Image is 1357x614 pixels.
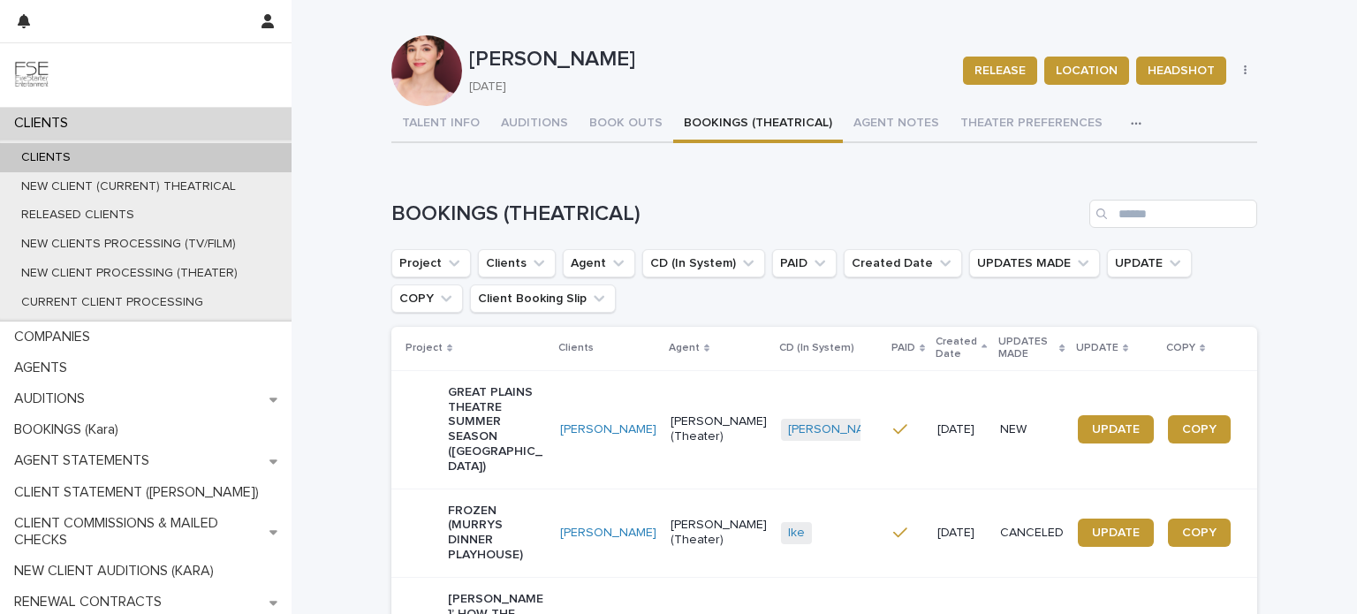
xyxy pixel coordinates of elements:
p: RELEASED CLIENTS [7,208,148,223]
p: [PERSON_NAME] (Theater) [671,518,767,548]
button: TALENT INFO [391,106,490,143]
tr: GREAT PLAINS THEATRE SUMMER SEASON ([GEOGRAPHIC_DATA])[PERSON_NAME] [PERSON_NAME] (Theater)[PERSO... [391,370,1273,489]
a: [PERSON_NAME] [560,422,656,437]
span: LOCATION [1056,62,1118,80]
p: [DATE] [937,422,985,437]
p: PAID [891,338,915,358]
p: AGENT STATEMENTS [7,452,163,469]
p: RENEWAL CONTRACTS [7,594,176,610]
p: NEW CLIENT (CURRENT) THEATRICAL [7,179,250,194]
button: COPY [391,284,463,313]
input: Search [1089,200,1257,228]
p: Project [406,338,443,358]
p: [DATE] [937,526,985,541]
a: [PERSON_NAME] [560,526,656,541]
p: NEW CLIENTS PROCESSING (TV/FILM) [7,237,250,252]
button: PAID [772,249,837,277]
button: CD (In System) [642,249,765,277]
p: CLIENTS [7,115,82,132]
button: RELEASE [963,57,1037,85]
button: THEATER PREFERENCES [950,106,1113,143]
span: HEADSHOT [1148,62,1215,80]
span: UPDATE [1092,527,1140,539]
p: COMPANIES [7,329,104,345]
button: Client Booking Slip [470,284,616,313]
button: Agent [563,249,635,277]
button: LOCATION [1044,57,1129,85]
button: UPDATE [1107,249,1192,277]
p: Agent [669,338,700,358]
button: Project [391,249,471,277]
button: AGENT NOTES [843,106,950,143]
a: Ike [788,526,805,541]
p: AUDITIONS [7,390,99,407]
p: CANCELED [1000,526,1064,541]
a: [PERSON_NAME] [788,422,884,437]
p: GREAT PLAINS THEATRE SUMMER SEASON ([GEOGRAPHIC_DATA]) [448,385,546,474]
button: Clients [478,249,556,277]
p: NEW CLIENT AUDITIONS (KARA) [7,563,228,580]
p: UPDATE [1076,338,1118,358]
p: AGENTS [7,360,81,376]
button: AUDITIONS [490,106,579,143]
p: Clients [558,338,594,358]
p: COPY [1166,338,1195,358]
a: UPDATE [1078,519,1154,547]
p: BOOKINGS (Kara) [7,421,133,438]
p: CLIENTS [7,150,85,165]
p: CLIENT STATEMENT ([PERSON_NAME]) [7,484,273,501]
tr: FROZEN (MURRYS DINNER PLAYHOUSE)[PERSON_NAME] [PERSON_NAME] (Theater)Ike [DATE]CANCELEDUPDATECOPY [391,489,1273,577]
button: BOOKINGS (THEATRICAL) [673,106,843,143]
button: BOOK OUTS [579,106,673,143]
button: HEADSHOT [1136,57,1226,85]
a: COPY [1168,519,1231,547]
p: FROZEN (MURRYS DINNER PLAYHOUSE) [448,504,546,563]
p: [PERSON_NAME] (Theater) [671,414,767,444]
p: [DATE] [469,80,942,95]
span: RELEASE [974,62,1026,80]
button: Created Date [844,249,962,277]
p: CD (In System) [779,338,854,358]
p: NEW CLIENT PROCESSING (THEATER) [7,266,252,281]
p: CURRENT CLIENT PROCESSING [7,295,217,310]
span: COPY [1182,423,1217,436]
p: UPDATES MADE [998,332,1056,365]
button: UPDATES MADE [969,249,1100,277]
img: 9JgRvJ3ETPGCJDhvPVA5 [14,57,49,93]
h1: BOOKINGS (THEATRICAL) [391,201,1082,227]
p: CLIENT COMMISSIONS & MAILED CHECKS [7,515,269,549]
span: UPDATE [1092,423,1140,436]
a: COPY [1168,415,1231,443]
p: Created Date [936,332,977,365]
a: UPDATE [1078,415,1154,443]
p: [PERSON_NAME] [469,47,949,72]
span: COPY [1182,527,1217,539]
p: NEW [1000,422,1064,437]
